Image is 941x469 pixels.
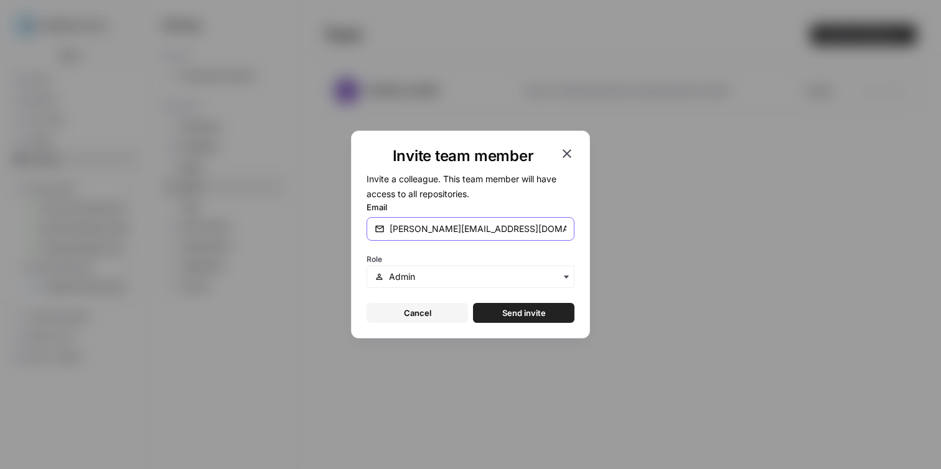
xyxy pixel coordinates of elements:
button: Send invite [473,303,574,323]
span: Role [367,254,382,264]
h1: Invite team member [367,146,559,166]
input: Admin [389,271,566,283]
button: Cancel [367,303,468,323]
span: Send invite [502,307,546,319]
label: Email [367,201,574,213]
span: Invite a colleague. This team member will have access to all repositories. [367,174,556,199]
span: Cancel [404,307,431,319]
input: email@company.com [390,223,566,235]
